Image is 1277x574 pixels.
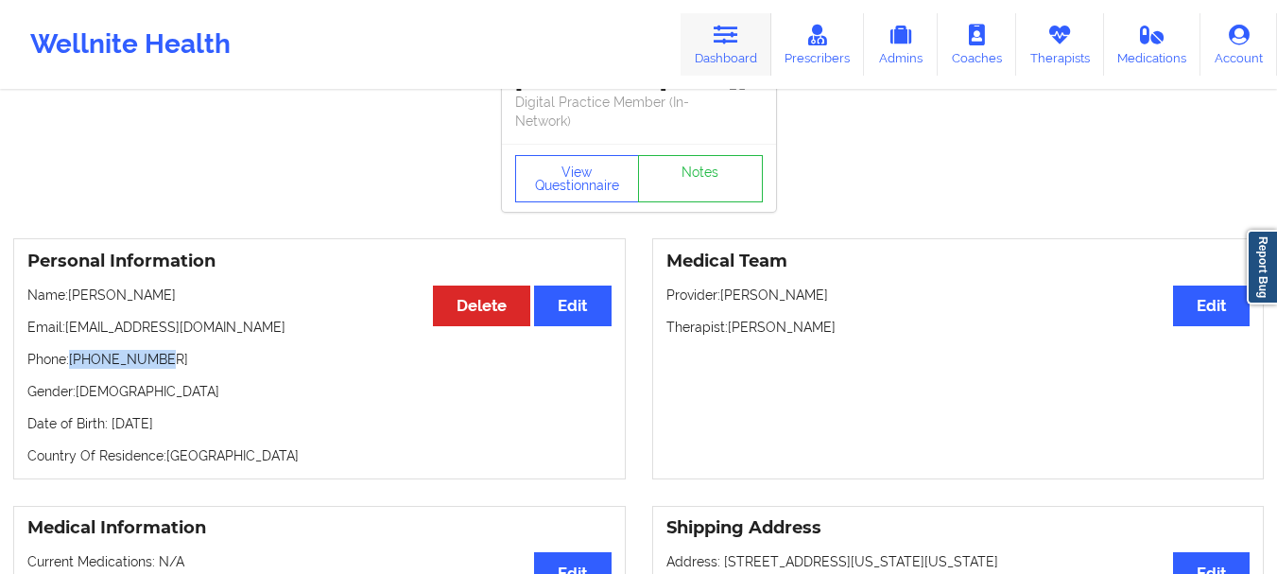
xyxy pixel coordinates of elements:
[534,286,611,326] button: Edit
[666,517,1251,539] h3: Shipping Address
[1247,230,1277,304] a: Report Bug
[638,155,763,202] a: Notes
[27,286,612,304] p: Name: [PERSON_NAME]
[938,13,1016,76] a: Coaches
[27,350,612,369] p: Phone: [PHONE_NUMBER]
[27,414,612,433] p: Date of Birth: [DATE]
[864,13,938,76] a: Admins
[681,13,771,76] a: Dashboard
[515,93,763,130] p: Digital Practice Member (In-Network)
[771,13,865,76] a: Prescribers
[27,552,612,571] p: Current Medications: N/A
[27,382,612,401] p: Gender: [DEMOGRAPHIC_DATA]
[666,251,1251,272] h3: Medical Team
[433,286,530,326] button: Delete
[1173,286,1250,326] button: Edit
[1016,13,1104,76] a: Therapists
[27,446,612,465] p: Country Of Residence: [GEOGRAPHIC_DATA]
[666,552,1251,571] p: Address: [STREET_ADDRESS][US_STATE][US_STATE]
[27,517,612,539] h3: Medical Information
[27,251,612,272] h3: Personal Information
[515,155,640,202] button: View Questionnaire
[1104,13,1201,76] a: Medications
[27,318,612,337] p: Email: [EMAIL_ADDRESS][DOMAIN_NAME]
[666,318,1251,337] p: Therapist: [PERSON_NAME]
[1200,13,1277,76] a: Account
[666,286,1251,304] p: Provider: [PERSON_NAME]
